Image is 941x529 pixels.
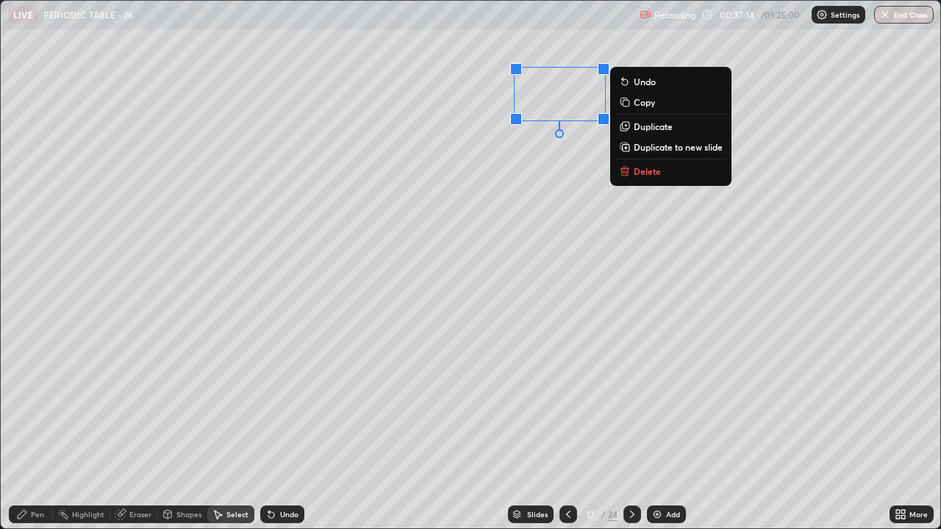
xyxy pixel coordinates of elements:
[31,511,44,518] div: Pen
[874,6,934,24] button: End Class
[527,511,548,518] div: Slides
[666,511,680,518] div: Add
[601,510,605,519] div: /
[616,138,726,156] button: Duplicate to new slide
[634,76,656,87] p: Undo
[634,120,673,132] p: Duplicate
[616,118,726,135] button: Duplicate
[176,511,201,518] div: Shapes
[608,508,618,521] div: 24
[280,511,298,518] div: Undo
[816,9,828,21] img: class-settings-icons
[634,141,723,153] p: Duplicate to new slide
[879,9,891,21] img: end-class-cross
[831,11,859,18] p: Settings
[583,510,598,519] div: 17
[909,511,928,518] div: More
[616,73,726,90] button: Undo
[13,9,33,21] p: LIVE
[634,96,655,108] p: Copy
[226,511,248,518] div: Select
[616,93,726,111] button: Copy
[640,9,651,21] img: recording.375f2c34.svg
[72,511,104,518] div: Highlight
[43,9,133,21] p: PERIODIC TABLE - 26
[654,10,695,21] p: Recording
[616,162,726,180] button: Delete
[129,511,151,518] div: Eraser
[651,508,663,520] img: add-slide-button
[634,165,661,177] p: Delete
